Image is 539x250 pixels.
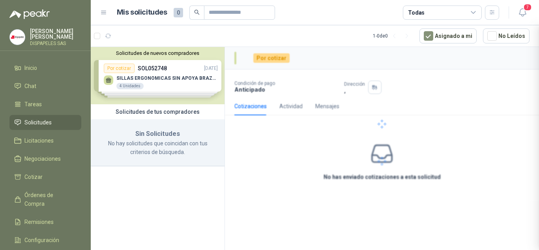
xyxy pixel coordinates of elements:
[9,9,50,19] img: Logo peakr
[24,173,43,181] span: Cotizar
[24,82,36,90] span: Chat
[174,8,183,17] span: 0
[9,60,81,75] a: Inicio
[10,30,25,45] img: Company Logo
[9,79,81,94] a: Chat
[523,4,532,11] span: 7
[24,191,74,208] span: Órdenes de Compra
[24,218,54,226] span: Remisiones
[24,136,54,145] span: Licitaciones
[9,133,81,148] a: Licitaciones
[9,188,81,211] a: Órdenes de Compra
[9,97,81,112] a: Tareas
[30,28,81,39] p: [PERSON_NAME] [PERSON_NAME]
[9,214,81,229] a: Remisiones
[117,7,167,18] h1: Mis solicitudes
[408,8,425,17] div: Todas
[24,118,52,127] span: Solicitudes
[9,233,81,248] a: Configuración
[9,169,81,184] a: Cotizar
[9,115,81,130] a: Solicitudes
[24,100,42,109] span: Tareas
[515,6,530,20] button: 7
[30,41,81,46] p: DISPAPELES SAS
[9,151,81,166] a: Negociaciones
[24,154,61,163] span: Negociaciones
[24,64,37,72] span: Inicio
[194,9,200,15] span: search
[24,236,59,244] span: Configuración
